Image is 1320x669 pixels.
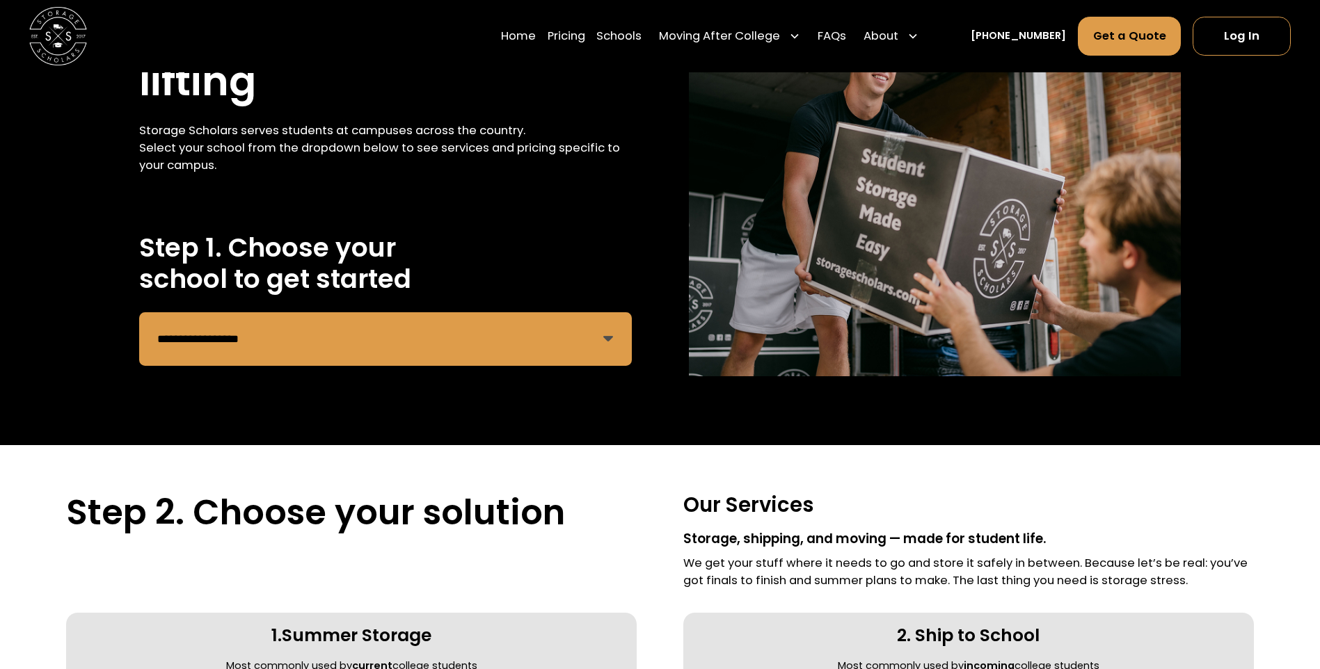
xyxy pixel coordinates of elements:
a: [PHONE_NUMBER] [971,29,1066,44]
div: We get your stuff where it needs to go and store it safely in between. Because let’s be real: you... [683,555,1254,590]
div: About [864,28,898,45]
a: Home [501,16,536,56]
h3: 2. Ship to School [897,624,1040,647]
a: Log In [1193,17,1291,56]
div: Moving After College [659,28,780,45]
a: FAQs [818,16,846,56]
div: About [858,16,925,56]
h3: Our Services [683,492,1254,518]
a: home [29,7,87,65]
a: Schools [596,16,642,56]
img: storage scholar [689,3,1181,376]
h2: Step 1. Choose your school to get started [139,232,631,295]
form: Remind Form [139,312,631,366]
a: Pricing [548,16,585,56]
h1: We handle the heavy lifting [139,3,631,108]
div: Moving After College [653,16,806,56]
a: Get a Quote [1078,17,1182,56]
div: 1. [271,624,282,647]
img: Storage Scholars main logo [29,7,87,65]
div: Storage Scholars serves students at campuses across the country. Select your school from the drop... [139,122,631,175]
div: Storage, shipping, and moving — made for student life. [683,529,1254,549]
h2: Step 2. Choose your solution [66,492,637,533]
h3: Summer Storage [282,624,431,647]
